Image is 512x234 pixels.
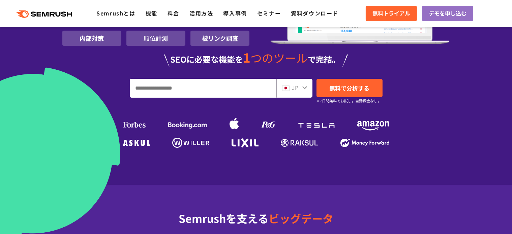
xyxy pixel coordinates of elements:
[126,31,185,46] li: 順位計測
[190,31,249,46] li: 被リンク調査
[269,210,333,226] span: ビッグデータ
[329,84,369,92] span: 無料で分析する
[317,79,383,97] a: 無料で分析する
[62,31,121,46] li: 内部対策
[223,9,247,17] a: 導入事例
[96,9,135,17] a: Semrushとは
[422,6,473,21] a: デモを申し込む
[250,49,308,66] span: つのツール
[308,53,340,65] span: で完結。
[257,9,281,17] a: セミナー
[62,51,450,67] div: SEOに必要な機能を
[372,9,410,18] span: 無料トライアル
[243,48,250,66] span: 1
[317,98,382,104] small: ※7日間無料でお試し。自動課金なし。
[291,9,338,17] a: 資料ダウンロード
[366,6,417,21] a: 無料トライアル
[168,9,179,17] a: 料金
[429,9,466,18] span: デモを申し込む
[292,83,299,92] span: JP
[130,79,276,97] input: URL、キーワードを入力してください
[189,9,213,17] a: 活用方法
[146,9,157,17] a: 機能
